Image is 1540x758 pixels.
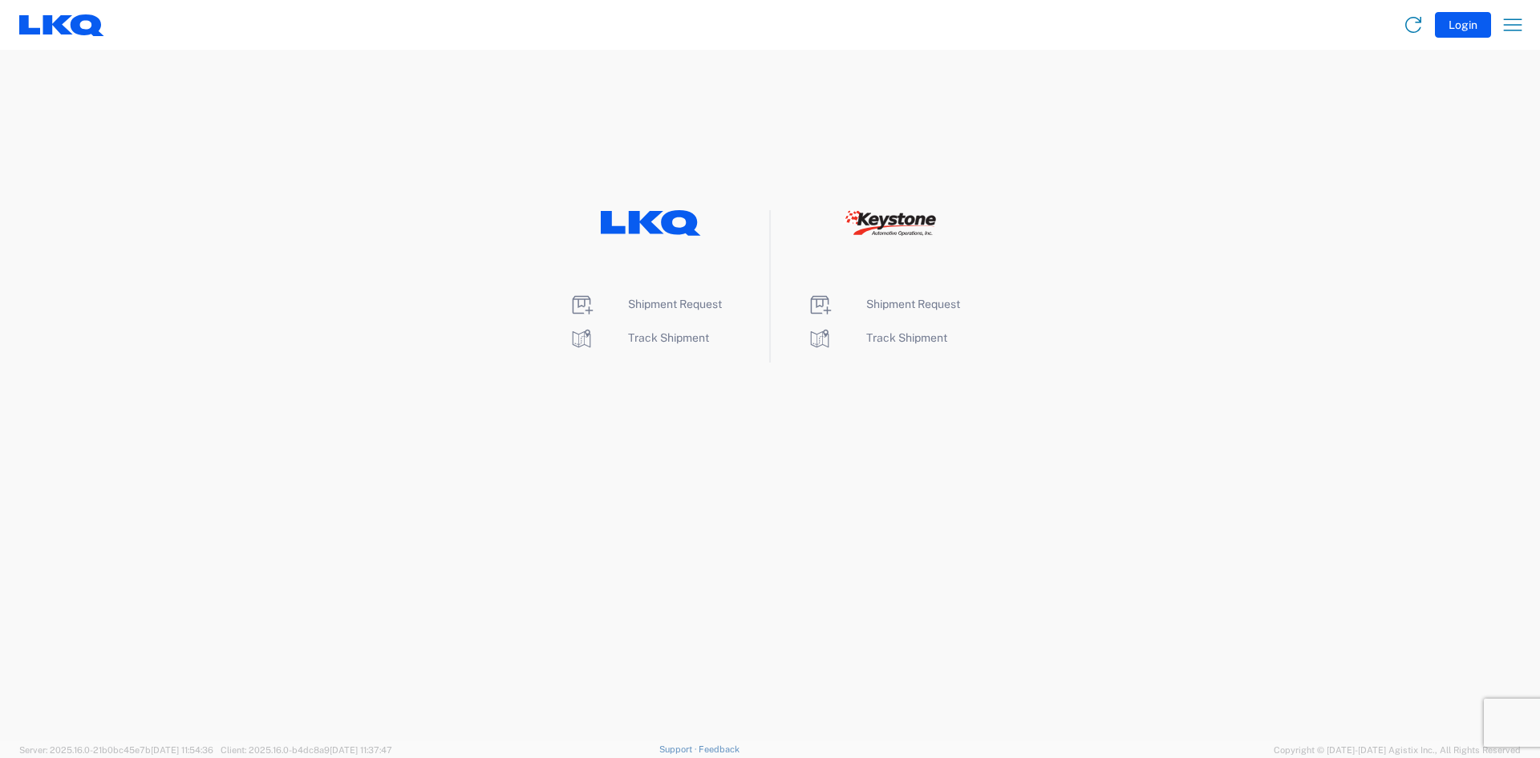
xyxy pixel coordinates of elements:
span: Client: 2025.16.0-b4dc8a9 [221,745,392,755]
a: Shipment Request [569,298,722,310]
span: Shipment Request [628,298,722,310]
span: Track Shipment [628,331,709,344]
span: Copyright © [DATE]-[DATE] Agistix Inc., All Rights Reserved [1274,743,1521,757]
a: Support [659,744,699,754]
span: [DATE] 11:54:36 [151,745,213,755]
a: Track Shipment [807,331,947,344]
a: Feedback [699,744,740,754]
a: Shipment Request [807,298,960,310]
button: Login [1435,12,1491,38]
span: Shipment Request [866,298,960,310]
span: Track Shipment [866,331,947,344]
span: Server: 2025.16.0-21b0bc45e7b [19,745,213,755]
a: Track Shipment [569,331,709,344]
span: [DATE] 11:37:47 [330,745,392,755]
